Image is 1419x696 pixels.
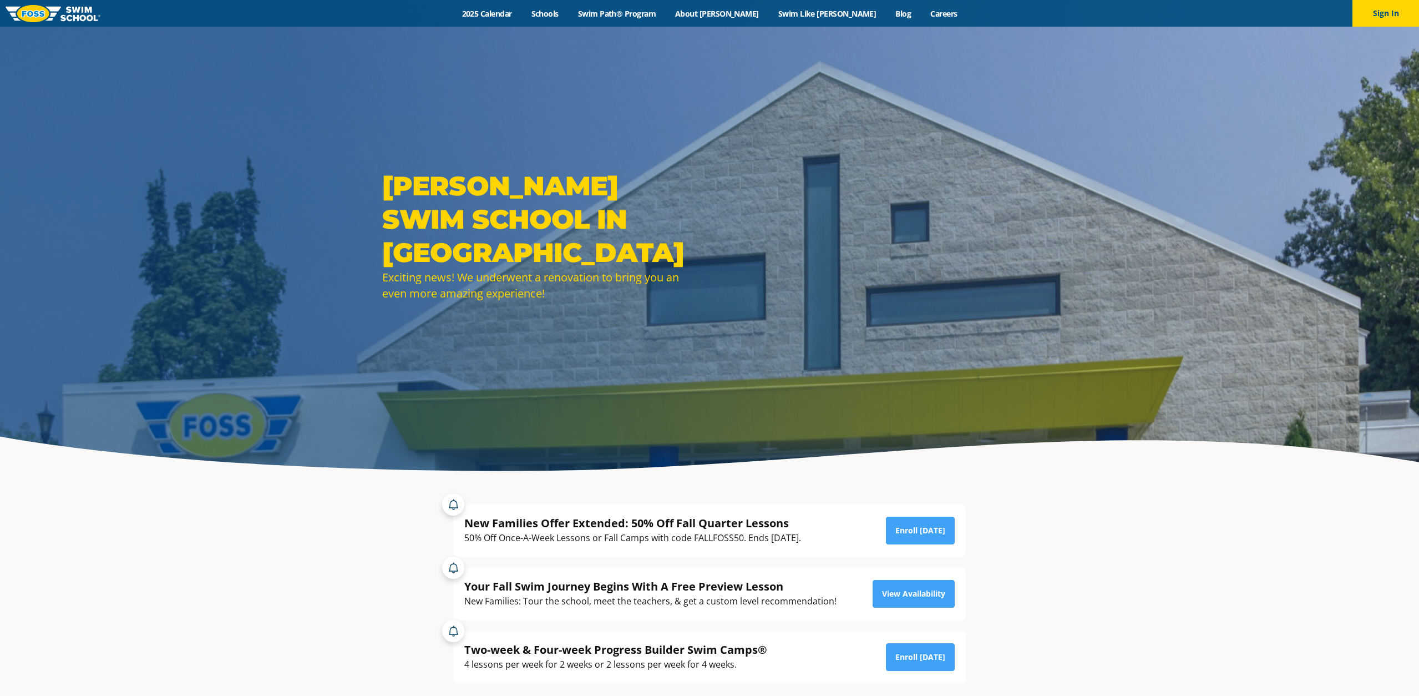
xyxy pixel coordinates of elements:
a: 2025 Calendar [452,8,521,19]
div: 50% Off Once-A-Week Lessons or Fall Camps with code FALLFOSS50. Ends [DATE]. [464,531,801,546]
a: Enroll [DATE] [886,643,955,671]
div: Exciting news! We underwent a renovation to bring you an even more amazing experience! [382,269,704,301]
a: About [PERSON_NAME] [666,8,769,19]
div: New Families: Tour the school, meet the teachers, & get a custom level recommendation! [464,594,837,609]
a: Blog [886,8,921,19]
a: View Availability [873,580,955,608]
h1: [PERSON_NAME] SWIM SCHOOL IN [GEOGRAPHIC_DATA] [382,169,704,269]
a: Schools [521,8,568,19]
div: New Families Offer Extended: 50% Off Fall Quarter Lessons [464,516,801,531]
a: Careers [921,8,967,19]
a: Swim Like [PERSON_NAME] [768,8,886,19]
div: Your Fall Swim Journey Begins With A Free Preview Lesson [464,579,837,594]
a: Enroll [DATE] [886,517,955,544]
div: Two-week & Four-week Progress Builder Swim Camps® [464,642,767,657]
div: 4 lessons per week for 2 weeks or 2 lessons per week for 4 weeks. [464,657,767,672]
img: FOSS Swim School Logo [6,5,100,22]
a: Swim Path® Program [568,8,665,19]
